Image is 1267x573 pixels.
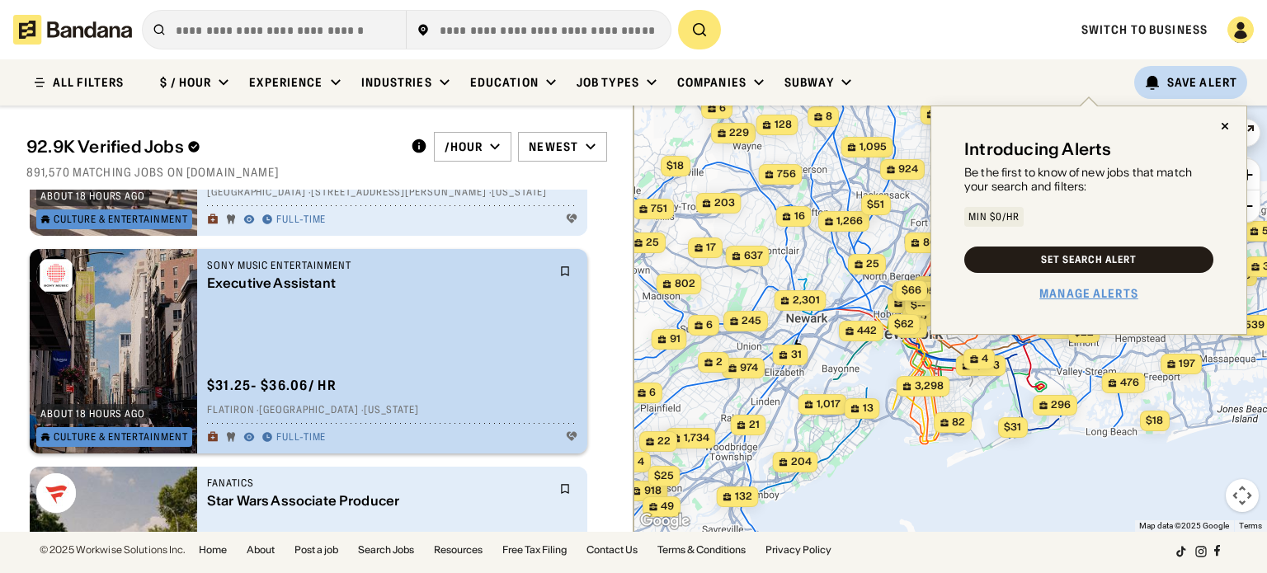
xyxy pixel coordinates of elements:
span: 4 [982,352,988,366]
div: Companies [677,75,747,90]
span: 756 [777,167,796,181]
div: Flatiron · [GEOGRAPHIC_DATA] · [US_STATE] [207,404,577,417]
div: Min $0/hr [968,212,1020,222]
div: Industries [361,75,432,90]
img: Bandana logotype [13,15,132,45]
div: $ / hour [160,75,211,90]
span: 918 [644,484,662,498]
span: 25 [866,257,879,271]
a: Contact Us [586,545,638,555]
span: 6 [706,318,713,332]
span: 132 [735,490,752,504]
span: 751 [651,202,667,216]
button: Map camera controls [1226,479,1259,512]
div: about 18 hours ago [40,409,145,419]
span: 31 [791,348,802,362]
span: 539 [1245,318,1265,332]
span: 229 [729,126,749,140]
span: 2,301 [793,294,820,308]
div: /hour [445,139,483,154]
span: Map data ©2025 Google [1139,521,1229,530]
span: 128 [775,118,792,132]
span: 21 [749,418,760,432]
a: Free Tax Filing [502,545,567,555]
div: Job Types [577,75,639,90]
div: Education [470,75,539,90]
img: Google [638,510,692,532]
span: $-- [911,298,926,311]
div: Subway [784,75,834,90]
div: Introducing Alerts [964,139,1112,159]
div: Fanatics [207,477,549,490]
div: ALL FILTERS [53,77,124,88]
a: About [247,545,275,555]
span: 1,566 [1055,322,1081,336]
span: $62 [894,317,914,330]
div: Sony Music Entertainment [207,259,549,272]
span: 476 [1120,376,1139,390]
span: 296 [1051,398,1071,412]
a: Search Jobs [358,545,414,555]
span: 3,298 [915,379,944,393]
a: Terms (opens in new tab) [1239,521,1262,530]
span: 974 [740,361,758,375]
span: 1,266 [836,214,863,228]
div: Save Alert [1167,75,1237,90]
div: Set Search Alert [1041,255,1136,265]
a: Switch to Business [1081,22,1208,37]
span: 25 [646,236,659,250]
span: 197 [1179,357,1195,371]
span: $31 [1004,420,1021,433]
a: Resources [434,545,483,555]
div: 92.9K Verified Jobs [26,137,398,157]
div: 891,570 matching jobs on [DOMAIN_NAME] [26,165,607,180]
span: 2 [716,355,723,369]
span: 203 [714,196,735,210]
div: Full-time [276,431,327,444]
span: 442 [857,324,877,338]
span: 6 [649,386,656,400]
span: 91 [670,332,681,346]
span: 637 [744,249,763,263]
div: Executive Assistant [207,275,549,291]
div: Star Wars Associate Producer [207,493,549,509]
span: $25 [654,469,674,481]
span: $66 [902,284,921,296]
span: 5 [921,309,927,323]
div: [GEOGRAPHIC_DATA] · [STREET_ADDRESS][PERSON_NAME] · [US_STATE] [207,186,577,200]
span: $51 [867,198,884,210]
span: 1,017 [817,397,841,411]
div: Full-time [276,214,327,227]
span: 80 [923,236,937,250]
a: Terms & Conditions [657,545,746,555]
a: Privacy Policy [765,545,831,555]
div: Culture & Entertainment [54,214,188,224]
span: 204 [791,455,812,469]
img: Fanatics logo [36,473,76,513]
div: $ 31.25 - $36.06 / hr [207,377,337,394]
span: 17 [706,241,716,255]
span: 4 [638,455,644,469]
div: grid [26,190,607,533]
div: about 18 hours ago [40,191,145,201]
span: 16 [794,209,805,223]
span: 1,873 [974,359,1000,373]
span: 1,734 [684,431,709,445]
span: 245 [742,314,761,328]
img: Sony Music Entertainment logo [36,256,76,295]
div: Newest [529,139,578,154]
a: Home [199,545,227,555]
span: 13 [863,402,874,416]
a: Manage Alerts [1039,286,1138,301]
span: $18 [666,159,684,171]
div: Culture & Entertainment [54,432,188,442]
span: 6 [719,101,726,115]
span: 22 [657,434,671,449]
a: Post a job [294,545,338,555]
span: $18 [1146,414,1163,426]
span: $22 [1074,326,1094,338]
a: Open this area in Google Maps (opens a new window) [638,510,692,532]
span: 8 [826,110,832,124]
